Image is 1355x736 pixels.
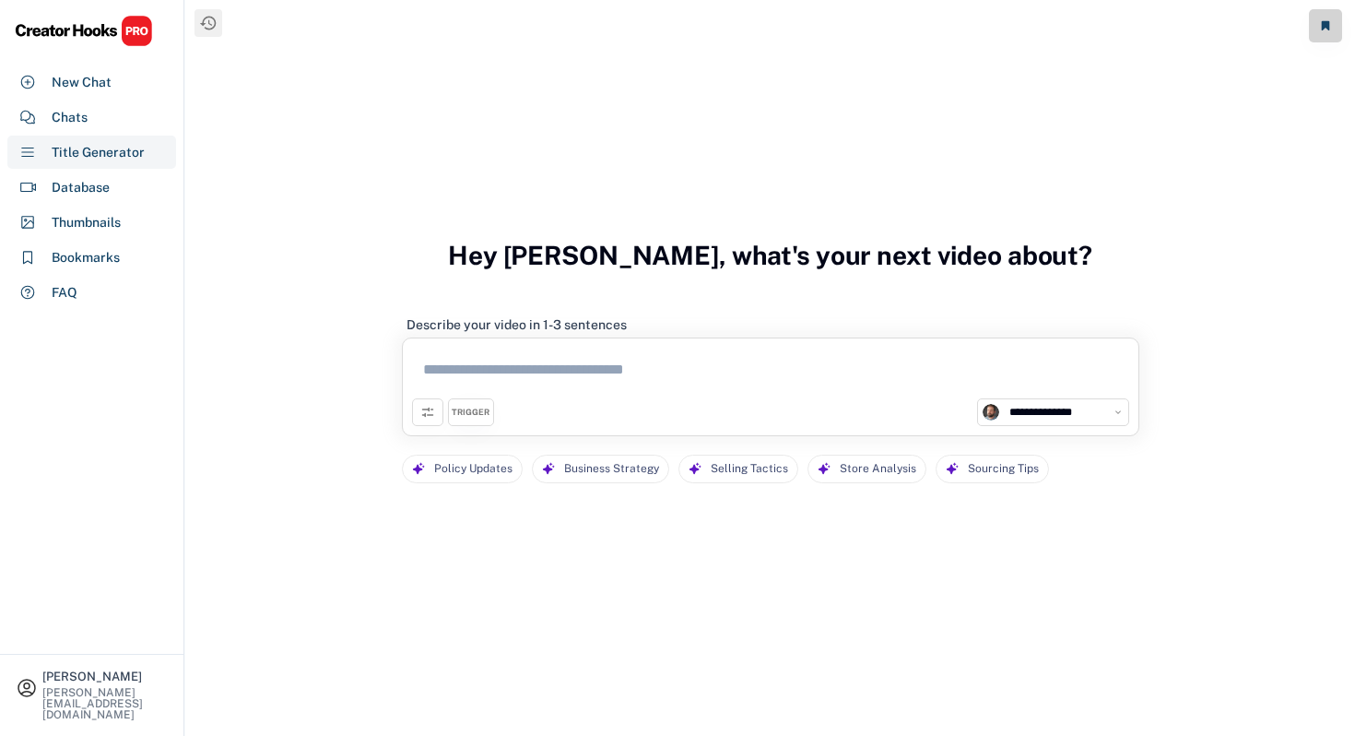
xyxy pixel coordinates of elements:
[42,687,168,720] div: [PERSON_NAME][EMAIL_ADDRESS][DOMAIN_NAME]
[434,456,513,482] div: Policy Updates
[983,404,999,421] img: channels4_profile.jpg
[52,108,88,127] div: Chats
[448,220,1092,291] h3: Hey [PERSON_NAME], what's your next video about?
[52,283,77,303] div: FAQ
[52,248,120,267] div: Bookmarks
[406,316,627,333] div: Describe your video in 1-3 sentences
[711,456,788,482] div: Selling Tactics
[452,407,489,419] div: TRIGGER
[564,456,659,482] div: Business Strategy
[968,456,1039,482] div: Sourcing Tips
[52,178,110,197] div: Database
[52,143,145,162] div: Title Generator
[15,15,153,47] img: CHPRO%20Logo.svg
[52,73,112,92] div: New Chat
[42,671,168,683] div: [PERSON_NAME]
[52,213,121,232] div: Thumbnails
[840,456,916,482] div: Store Analysis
